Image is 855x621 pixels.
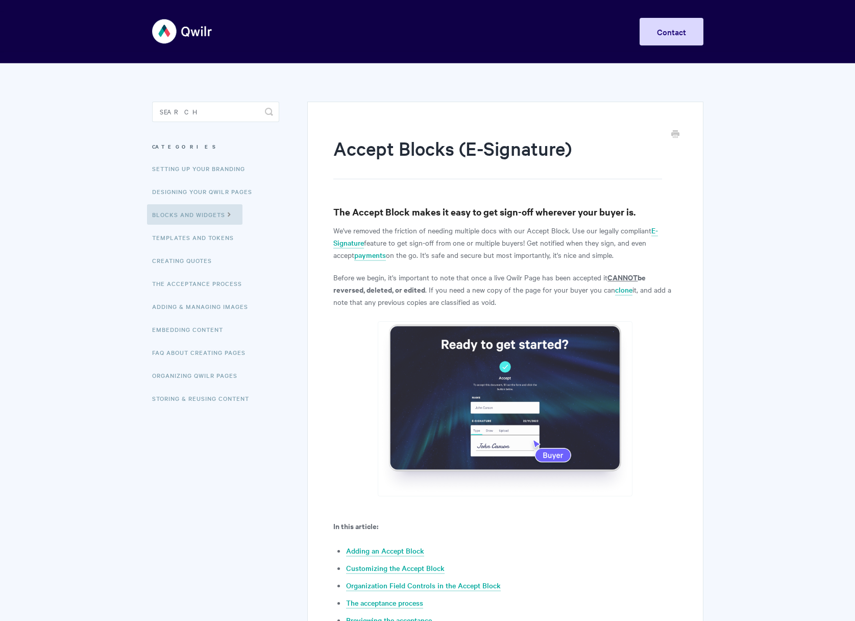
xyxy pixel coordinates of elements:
[671,129,679,140] a: Print this Article
[152,296,256,317] a: Adding & Managing Images
[152,250,219,271] a: Creating Quotes
[378,321,632,496] img: file-vkqjd8S4A2.png
[607,272,638,282] u: CANNOT
[152,273,250,294] a: The Acceptance Process
[333,135,662,179] h1: Accept Blocks (E-Signature)
[615,284,632,296] a: clone
[152,365,245,386] a: Organizing Qwilr Pages
[333,271,677,308] p: Before we begin, it's important to note that once a live Qwilr Page has been accepted it . If you...
[346,545,424,557] a: Adding an Accept Block
[333,225,658,249] a: E-Signature
[333,205,677,219] h3: The Accept Block makes it easy to get sign-off wherever your buyer is.
[152,319,231,340] a: Embedding Content
[152,12,213,51] img: Qwilr Help Center
[640,18,703,45] a: Contact
[333,520,378,531] strong: In this article:
[152,342,253,363] a: FAQ About Creating Pages
[152,388,257,409] a: Storing & Reusing Content
[354,250,386,261] a: payments
[152,227,241,248] a: Templates and Tokens
[333,224,677,261] p: We've removed the friction of needing multiple docs with our Accept Block. Use our legally compli...
[152,158,253,179] a: Setting up your Branding
[152,181,260,202] a: Designing Your Qwilr Pages
[152,102,279,122] input: Search
[147,204,242,225] a: Blocks and Widgets
[152,137,279,156] h3: Categories
[346,580,501,591] a: Organization Field Controls in the Accept Block
[346,598,423,609] a: The acceptance process
[346,563,445,574] a: Customizing the Accept Block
